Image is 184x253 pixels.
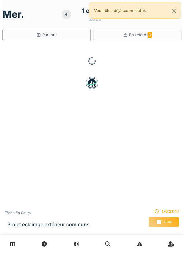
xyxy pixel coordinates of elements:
[5,210,90,216] div: Tâche en cours
[89,2,181,19] div: Vous êtes déjà connecté(e).
[7,222,90,228] h3: Projet éclairage extérieur communs
[148,208,179,214] div: 176:21:47
[129,33,152,37] span: En retard
[148,32,152,38] span: 9
[89,15,102,23] div: 2025
[82,6,109,15] div: 1 octobre
[2,9,24,20] h1: mer.
[36,32,57,38] div: Par jour
[164,220,172,224] span: Stop
[167,3,181,19] button: Close
[86,77,98,89] img: badge-BVDL4wpA.svg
